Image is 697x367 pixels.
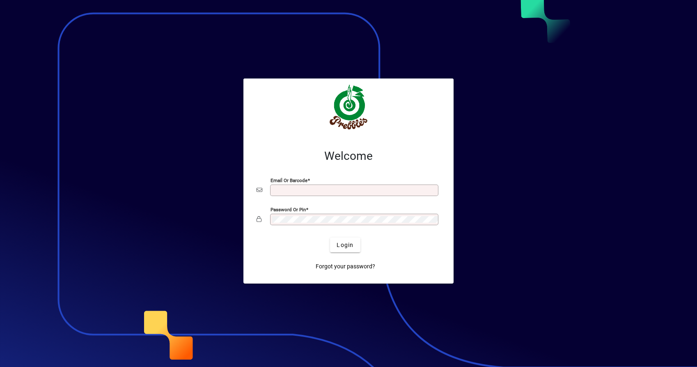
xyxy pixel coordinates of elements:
[330,238,360,252] button: Login
[316,262,375,271] span: Forgot your password?
[271,178,307,183] mat-label: Email or Barcode
[257,149,440,163] h2: Welcome
[337,241,353,249] span: Login
[312,259,378,274] a: Forgot your password?
[271,207,306,212] mat-label: Password or Pin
